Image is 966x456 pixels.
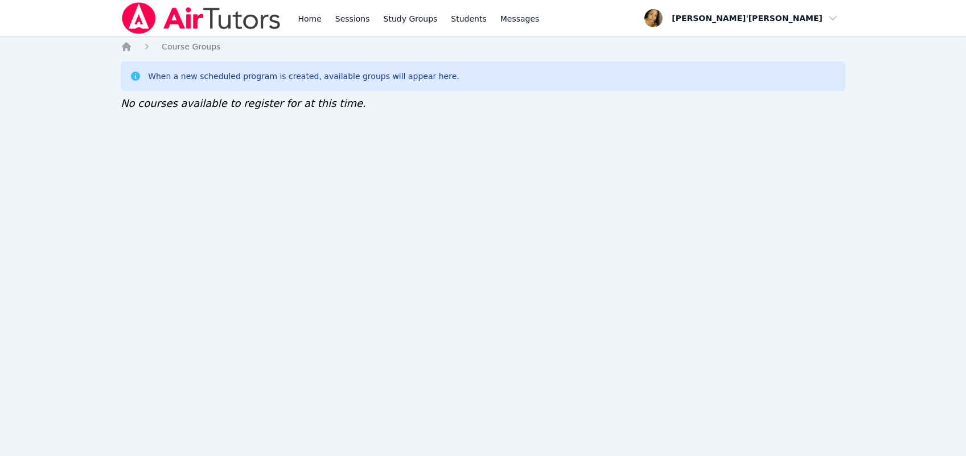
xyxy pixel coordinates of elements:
[162,42,220,51] span: Course Groups
[162,41,220,52] a: Course Groups
[500,13,540,24] span: Messages
[121,97,366,109] span: No courses available to register for at this time.
[121,41,845,52] nav: Breadcrumb
[121,2,282,34] img: Air Tutors
[148,71,459,82] div: When a new scheduled program is created, available groups will appear here.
